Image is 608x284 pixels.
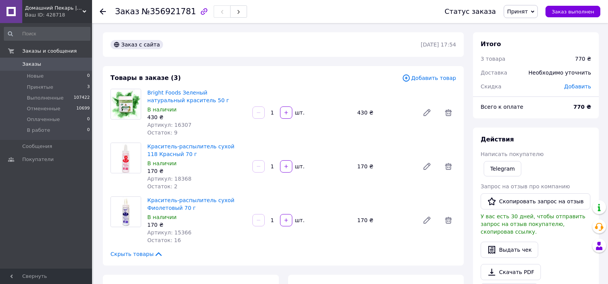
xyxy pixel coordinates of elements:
[147,221,246,229] div: 170 ₴
[481,70,507,76] span: Доставка
[110,74,181,81] span: Товары в заказе (3)
[293,109,305,116] div: шт.
[147,113,246,121] div: 430 ₴
[354,161,416,172] div: 170 ₴
[22,143,52,150] span: Сообщения
[421,42,456,48] time: [DATE] 17:54
[419,213,435,228] a: Редактировать
[419,105,435,120] a: Редактировать
[147,143,234,157] a: Краситель-распылитель сухой 118 Красный 70 г
[481,193,590,209] button: Скопировать запрос на отзыв
[110,40,163,49] div: Заказ с сайта
[27,84,53,91] span: Принятые
[87,116,90,123] span: 0
[147,122,191,128] span: Артикул: 16307
[441,213,456,228] span: Удалить
[481,183,570,189] span: Запрос на отзыв про компанию
[147,229,191,236] span: Артикул: 15366
[147,214,176,220] span: В наличии
[4,27,91,41] input: Поиск
[552,9,594,15] span: Заказ выполнен
[74,95,90,101] span: 107422
[25,12,92,18] div: Ваш ID: 428718
[354,215,416,226] div: 170 ₴
[111,89,141,119] img: Bright Foods Зеленый натуральный краситель 50 г
[147,176,191,182] span: Артикул: 18368
[76,105,90,112] span: 10699
[22,61,41,68] span: Заказы
[147,130,178,136] span: Остаток: 9
[100,8,106,15] div: Вернуться назад
[441,159,456,174] span: Удалить
[481,56,505,62] span: 3 товара
[573,104,591,110] b: 770 ₴
[481,242,538,258] button: Выдать чек
[481,104,523,110] span: Всего к оплате
[484,161,521,176] a: Telegram
[147,167,246,175] div: 170 ₴
[402,74,456,82] span: Добавить товар
[441,105,456,120] span: Удалить
[111,143,141,173] img: Краситель-распылитель сухой 118 Красный 70 г
[87,73,90,80] span: 0
[111,197,141,227] img: Краситель-распылитель сухой Фиолетовый 70 г
[87,84,90,91] span: 3
[481,136,514,143] span: Действия
[524,64,596,81] div: Необходимо уточнить
[110,250,163,258] span: Скрыть товары
[142,7,196,16] span: №356921781
[575,55,591,63] div: 770 ₴
[147,90,229,103] a: Bright Foods Зеленый натуральный краситель 50 г
[25,5,82,12] span: Домашний Пекарь | Магазин для кондитеров
[293,163,305,170] div: шт.
[147,197,234,211] a: Краситель-распылитель сухой Фиолетовый 70 г
[147,183,178,189] span: Остаток: 2
[354,107,416,118] div: 430 ₴
[507,8,528,15] span: Принят
[419,159,435,174] a: Редактировать
[564,83,591,90] span: Добавить
[87,127,90,134] span: 0
[22,156,54,163] span: Покупатели
[22,48,77,55] span: Заказы и сообщения
[147,106,176,113] span: В наличии
[481,213,585,235] span: У вас есть 30 дней, чтобы отправить запрос на отзыв покупателю, скопировав ссылку.
[481,151,544,157] span: Написать покупателю
[27,116,60,123] span: Оплаченные
[445,8,496,15] div: Статус заказа
[147,237,181,243] span: Остаток: 16
[545,6,600,17] button: Заказ выполнен
[293,216,305,224] div: шт.
[27,95,64,101] span: Выполненные
[481,83,501,90] span: Скидка
[481,40,501,48] span: Итого
[147,160,176,166] span: В наличии
[481,264,541,280] a: Скачать PDF
[27,127,50,134] span: В работе
[27,73,44,80] span: Новые
[27,105,60,112] span: Отмененные
[115,7,139,16] span: Заказ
